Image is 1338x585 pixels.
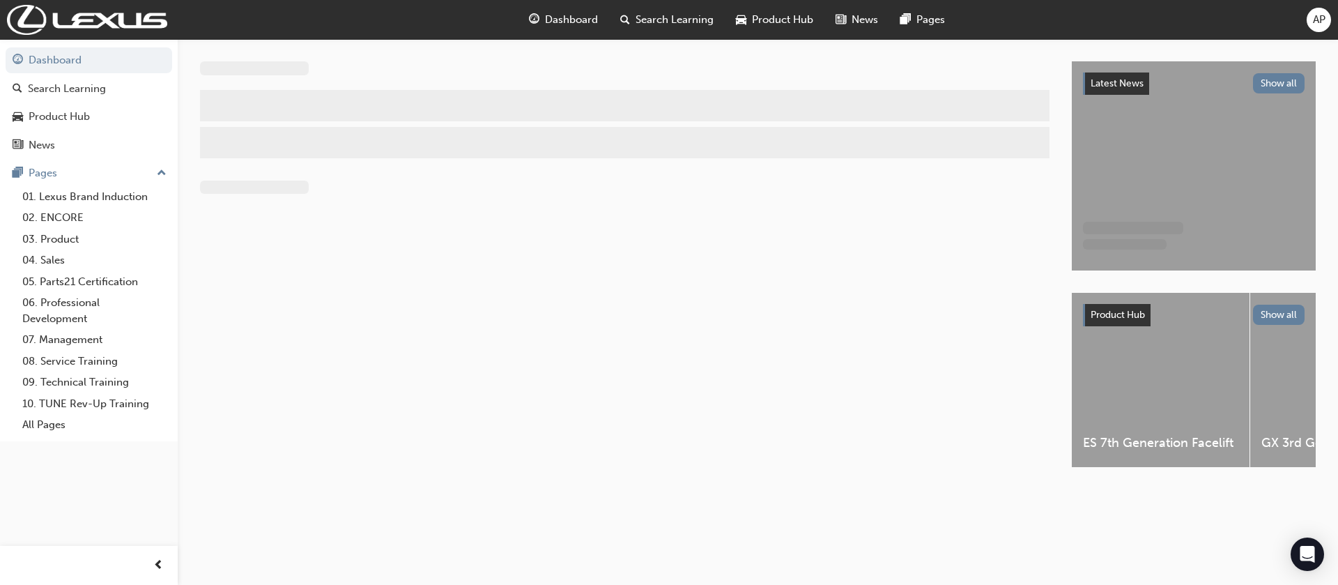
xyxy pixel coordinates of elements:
[17,351,172,372] a: 08. Service Training
[17,271,172,293] a: 05. Parts21 Certification
[620,11,630,29] span: search-icon
[1313,12,1325,28] span: AP
[900,11,911,29] span: pages-icon
[17,292,172,329] a: 06. Professional Development
[29,109,90,125] div: Product Hub
[1307,8,1331,32] button: AP
[852,12,878,28] span: News
[889,6,956,34] a: pages-iconPages
[752,12,813,28] span: Product Hub
[6,160,172,186] button: Pages
[17,207,172,229] a: 02. ENCORE
[1083,73,1305,95] a: Latest NewsShow all
[1091,309,1145,321] span: Product Hub
[1091,77,1144,89] span: Latest News
[1083,304,1305,326] a: Product HubShow all
[157,165,167,183] span: up-icon
[1253,305,1305,325] button: Show all
[17,414,172,436] a: All Pages
[29,137,55,153] div: News
[1083,435,1238,451] span: ES 7th Generation Facelift
[6,104,172,130] a: Product Hub
[609,6,725,34] a: search-iconSearch Learning
[7,5,167,35] img: Trak
[17,393,172,415] a: 10. TUNE Rev-Up Training
[13,111,23,123] span: car-icon
[518,6,609,34] a: guage-iconDashboard
[636,12,714,28] span: Search Learning
[529,11,539,29] span: guage-icon
[6,45,172,160] button: DashboardSearch LearningProduct HubNews
[13,83,22,96] span: search-icon
[17,372,172,393] a: 09. Technical Training
[1291,538,1324,571] div: Open Intercom Messenger
[545,12,598,28] span: Dashboard
[17,329,172,351] a: 07. Management
[6,76,172,102] a: Search Learning
[29,165,57,181] div: Pages
[13,54,23,67] span: guage-icon
[916,12,945,28] span: Pages
[725,6,824,34] a: car-iconProduct Hub
[6,132,172,158] a: News
[17,250,172,271] a: 04. Sales
[824,6,889,34] a: news-iconNews
[17,229,172,250] a: 03. Product
[13,139,23,152] span: news-icon
[836,11,846,29] span: news-icon
[28,81,106,97] div: Search Learning
[1072,293,1249,467] a: ES 7th Generation Facelift
[736,11,746,29] span: car-icon
[13,167,23,180] span: pages-icon
[1253,73,1305,93] button: Show all
[6,47,172,73] a: Dashboard
[153,557,164,575] span: prev-icon
[17,186,172,208] a: 01. Lexus Brand Induction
